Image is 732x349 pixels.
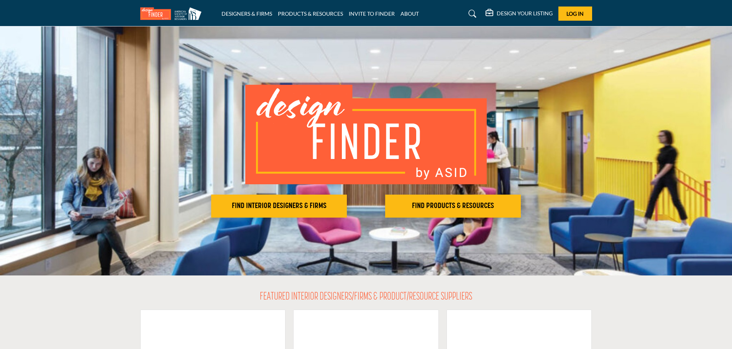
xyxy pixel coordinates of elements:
[260,291,472,304] h2: FEATURED INTERIOR DESIGNERS/FIRMS & PRODUCT/RESOURCE SUPPLIERS
[461,8,481,20] a: Search
[566,10,584,17] span: Log In
[387,202,519,211] h2: FIND PRODUCTS & RESOURCES
[400,10,419,17] a: ABOUT
[140,7,205,20] img: Site Logo
[213,202,345,211] h2: FIND INTERIOR DESIGNERS & FIRMS
[222,10,272,17] a: DESIGNERS & FIRMS
[558,7,592,21] button: Log In
[211,195,347,218] button: FIND INTERIOR DESIGNERS & FIRMS
[486,9,553,18] div: DESIGN YOUR LISTING
[245,85,487,184] img: image
[497,10,553,17] h5: DESIGN YOUR LISTING
[349,10,395,17] a: INVITE TO FINDER
[385,195,521,218] button: FIND PRODUCTS & RESOURCES
[278,10,343,17] a: PRODUCTS & RESOURCES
